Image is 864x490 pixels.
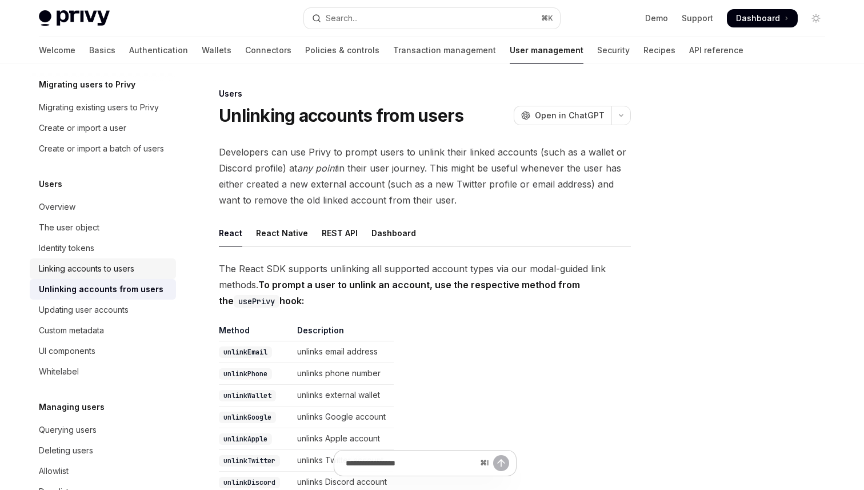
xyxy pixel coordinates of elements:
[293,385,394,407] td: unlinks external wallet
[39,262,134,276] div: Linking accounts to users
[346,451,475,476] input: Ask a question...
[219,433,272,445] code: unlinkApple
[39,344,95,358] div: UI components
[39,37,75,64] a: Welcome
[245,37,291,64] a: Connectors
[219,368,272,380] code: unlinkPhone
[219,144,631,208] span: Developers can use Privy to prompt users to unlink their linked accounts (such as a wallet or Dis...
[30,320,176,341] a: Custom metadata
[39,200,75,214] div: Overview
[293,325,394,341] th: Description
[39,142,164,156] div: Create or import a batch of users
[727,9,798,27] a: Dashboard
[30,300,176,320] a: Updating user accounts
[234,295,279,308] code: usePrivy
[297,162,337,174] em: any point
[39,78,135,91] h5: Migrating users to Privy
[30,217,176,238] a: The user object
[39,177,62,191] h5: Users
[326,11,358,25] div: Search...
[393,37,496,64] a: Transaction management
[30,279,176,300] a: Unlinking accounts from users
[219,88,631,99] div: Users
[541,14,553,23] span: ⌘ K
[322,220,358,246] div: REST API
[39,303,129,317] div: Updating user accounts
[39,423,97,437] div: Querying users
[645,13,668,24] a: Demo
[30,238,176,258] a: Identity tokens
[39,444,93,457] div: Deleting users
[510,37,583,64] a: User management
[256,220,308,246] div: React Native
[89,37,115,64] a: Basics
[129,37,188,64] a: Authentication
[219,346,272,358] code: unlinkEmail
[39,464,69,478] div: Allowlist
[30,361,176,382] a: Whitelabel
[219,390,276,401] code: unlinkWallet
[30,420,176,440] a: Querying users
[682,13,713,24] a: Support
[293,363,394,385] td: unlinks phone number
[304,8,560,29] button: Open search
[202,37,231,64] a: Wallets
[219,220,242,246] div: React
[30,118,176,138] a: Create or import a user
[39,365,79,379] div: Whitelabel
[30,341,176,361] a: UI components
[293,428,394,450] td: unlinks Apple account
[493,455,509,471] button: Send message
[807,9,825,27] button: Toggle dark mode
[643,37,675,64] a: Recipes
[219,279,580,306] strong: To prompt a user to unlink an account, use the respective method from the hook:
[39,282,163,296] div: Unlinking accounts from users
[219,105,463,126] h1: Unlinking accounts from users
[219,261,631,309] span: The React SDK supports unlinking all supported account types via our modal-guided link methods.
[39,400,105,414] h5: Managing users
[514,106,611,125] button: Open in ChatGPT
[30,258,176,279] a: Linking accounts to users
[736,13,780,24] span: Dashboard
[30,97,176,118] a: Migrating existing users to Privy
[305,37,379,64] a: Policies & controls
[30,440,176,461] a: Deleting users
[39,241,94,255] div: Identity tokens
[371,220,416,246] div: Dashboard
[293,407,394,428] td: unlinks Google account
[689,37,743,64] a: API reference
[293,341,394,363] td: unlinks email address
[39,10,110,26] img: light logo
[535,110,605,121] span: Open in ChatGPT
[30,461,176,481] a: Allowlist
[39,121,126,135] div: Create or import a user
[30,197,176,217] a: Overview
[39,221,99,234] div: The user object
[39,101,159,114] div: Migrating existing users to Privy
[39,324,104,337] div: Custom metadata
[219,325,293,341] th: Method
[30,138,176,159] a: Create or import a batch of users
[219,412,276,423] code: unlinkGoogle
[597,37,630,64] a: Security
